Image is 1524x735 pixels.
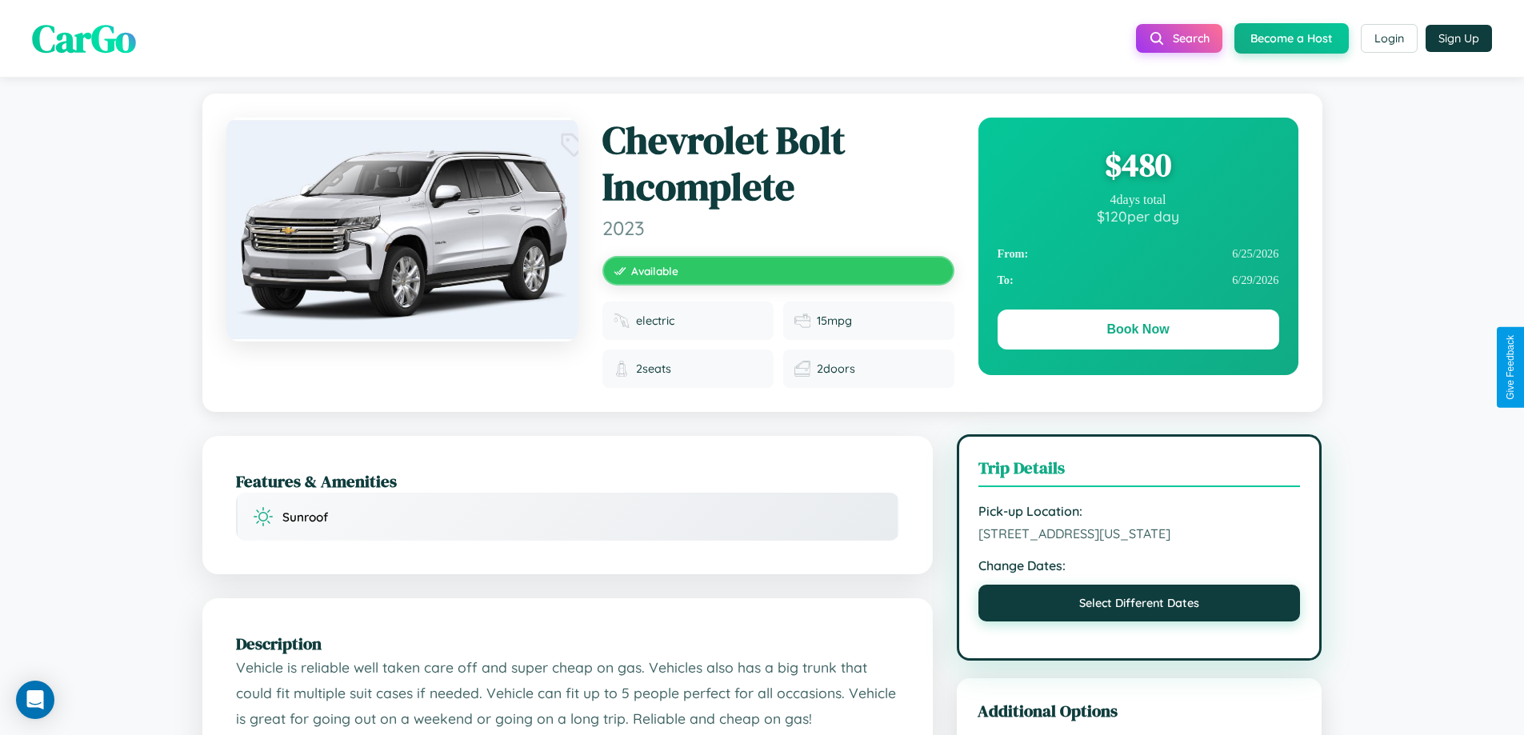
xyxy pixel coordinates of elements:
div: Open Intercom Messenger [16,681,54,719]
img: Fuel efficiency [794,313,810,329]
div: $ 480 [998,143,1279,186]
img: Chevrolet Bolt Incomplete 2023 [226,118,578,342]
img: Doors [794,361,810,377]
div: Give Feedback [1505,335,1516,400]
button: Select Different Dates [978,585,1301,621]
strong: Change Dates: [978,557,1301,573]
button: Search [1136,24,1222,53]
h3: Additional Options [978,699,1302,722]
h2: Features & Amenities [236,469,899,493]
span: 2 doors [817,362,855,376]
h2: Description [236,632,899,655]
button: Login [1361,24,1418,53]
button: Become a Host [1234,23,1349,54]
h3: Trip Details [978,456,1301,487]
h1: Chevrolet Bolt Incomplete [602,118,954,210]
span: [STREET_ADDRESS][US_STATE] [978,525,1301,541]
strong: From: [998,247,1029,261]
img: Fuel type [614,313,630,329]
p: Vehicle is reliable well taken care off and super cheap on gas. Vehicles also has a big trunk tha... [236,655,899,731]
img: Seats [614,361,630,377]
span: electric [636,314,674,328]
div: 6 / 29 / 2026 [998,267,1279,294]
span: 2023 [602,216,954,240]
button: Book Now [998,310,1279,350]
strong: To: [998,274,1014,287]
button: Sign Up [1426,25,1492,52]
div: 6 / 25 / 2026 [998,241,1279,267]
div: $ 120 per day [998,207,1279,225]
span: CarGo [32,12,136,65]
span: 2 seats [636,362,671,376]
span: Sunroof [282,509,328,525]
span: Search [1173,31,1210,46]
span: Available [631,264,678,278]
strong: Pick-up Location: [978,503,1301,519]
span: 15 mpg [817,314,852,328]
div: 4 days total [998,193,1279,207]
